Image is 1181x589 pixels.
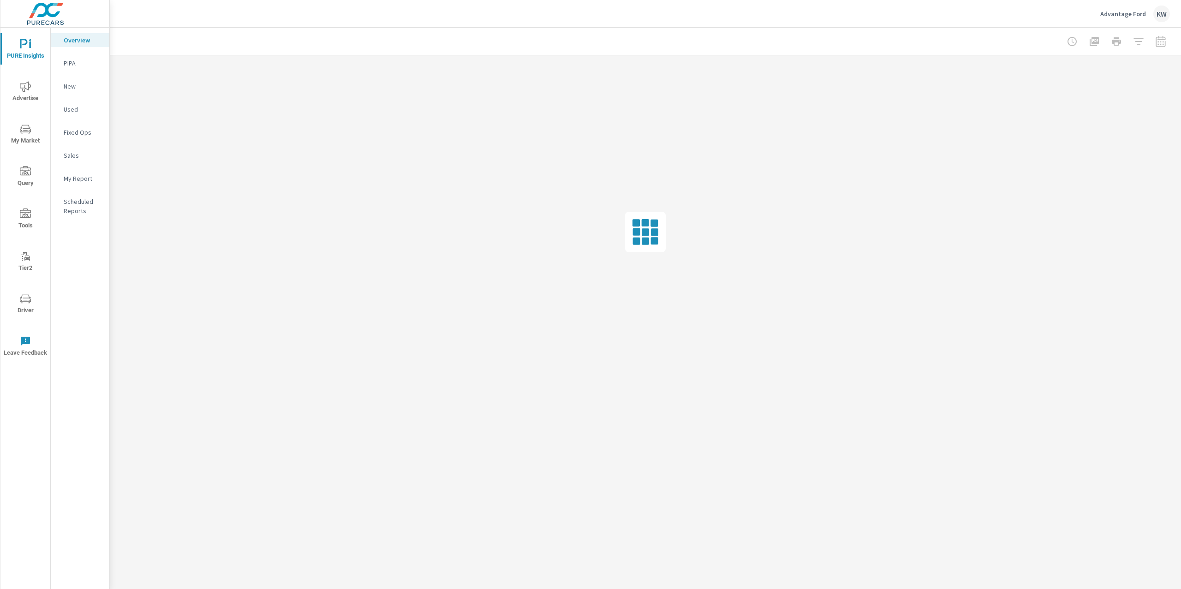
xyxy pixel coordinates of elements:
[1153,6,1170,22] div: KW
[51,172,109,185] div: My Report
[0,28,50,367] div: nav menu
[3,336,48,358] span: Leave Feedback
[51,149,109,162] div: Sales
[51,195,109,218] div: Scheduled Reports
[3,251,48,274] span: Tier2
[64,59,102,68] p: PIPA
[51,56,109,70] div: PIPA
[1100,10,1146,18] p: Advantage Ford
[64,105,102,114] p: Used
[3,293,48,316] span: Driver
[64,174,102,183] p: My Report
[64,82,102,91] p: New
[51,125,109,139] div: Fixed Ops
[64,151,102,160] p: Sales
[51,102,109,116] div: Used
[64,36,102,45] p: Overview
[64,128,102,137] p: Fixed Ops
[3,166,48,189] span: Query
[3,39,48,61] span: PURE Insights
[3,124,48,146] span: My Market
[3,208,48,231] span: Tools
[51,79,109,93] div: New
[64,197,102,215] p: Scheduled Reports
[3,81,48,104] span: Advertise
[51,33,109,47] div: Overview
